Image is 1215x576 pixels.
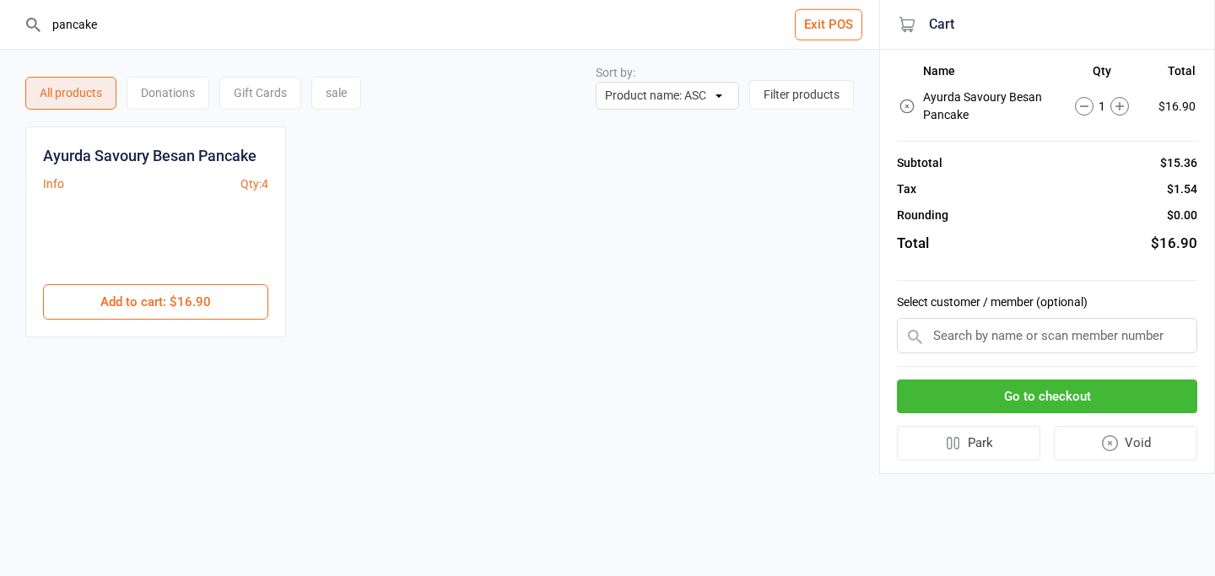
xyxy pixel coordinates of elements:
[923,64,1058,84] th: Name
[1151,233,1197,255] div: $16.90
[923,86,1058,127] td: Ayurda Savoury Besan Pancake
[897,293,1197,311] label: Select customer / member (optional)
[1146,64,1196,84] th: Total
[1059,64,1144,84] th: Qty
[311,77,361,110] div: sale
[43,284,268,320] button: Add to cart: $16.90
[897,233,929,255] div: Total
[596,66,635,79] label: Sort by:
[25,77,116,110] div: All products
[749,80,854,110] button: Filter products
[43,175,64,193] button: Info
[1160,154,1197,172] div: $15.36
[1167,180,1197,198] div: $1.54
[795,9,862,40] button: Exit POS
[897,180,916,198] div: Tax
[897,207,948,224] div: Rounding
[897,426,1040,460] button: Park
[897,380,1197,414] button: Go to checkout
[1054,426,1198,460] button: Void
[1146,86,1196,127] td: $16.90
[43,144,256,167] div: Ayurda Savoury Besan Pancake
[897,154,942,172] div: Subtotal
[1059,97,1144,116] div: 1
[240,175,268,193] div: Qty: 4
[897,318,1197,353] input: Search by name or scan member number
[1167,207,1197,224] div: $0.00
[127,77,209,110] div: Donations
[219,77,301,110] div: Gift Cards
